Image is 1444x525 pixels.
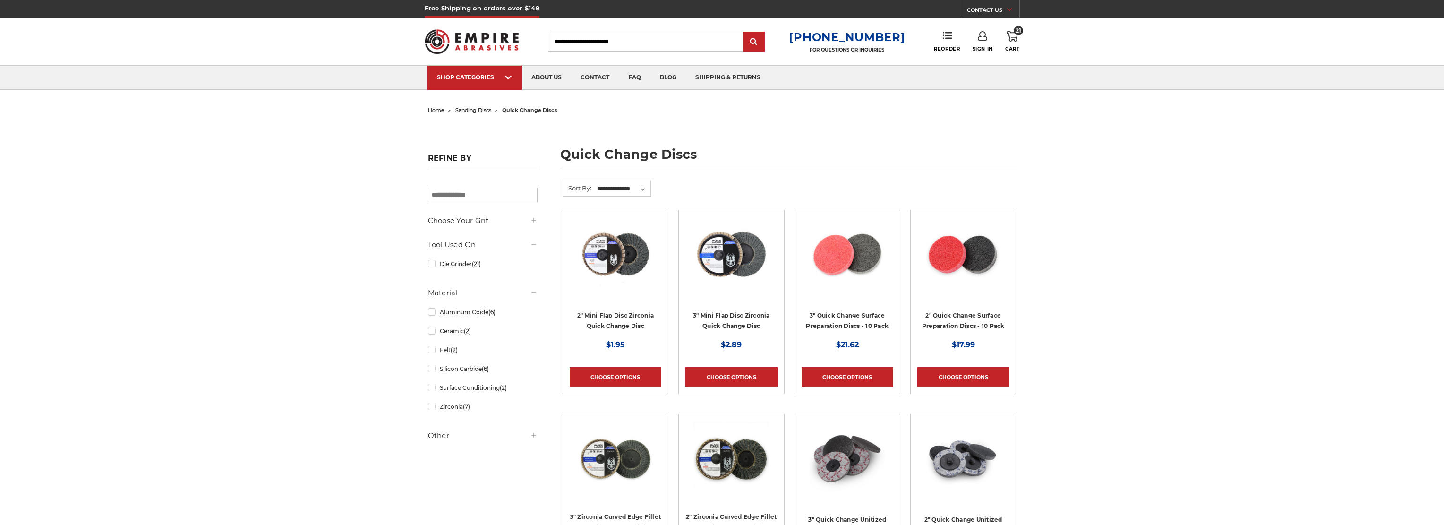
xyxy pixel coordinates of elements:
span: Sign In [973,46,993,52]
img: 2" Quick Change Unitized Discs - 5 Pack [925,421,1001,497]
a: shipping & returns [686,66,770,90]
span: 21 [1014,26,1023,35]
span: (6) [488,309,496,316]
img: 2 inch surface preparation discs [925,217,1001,293]
h5: Material [428,287,538,299]
span: Reorder [934,46,960,52]
a: 3 inch surface preparation discs [802,217,893,309]
a: 2 inch surface preparation discs [917,217,1009,309]
span: (6) [482,365,489,372]
img: BHA 3 inch quick change curved edge flap discs [578,421,653,497]
select: Sort By: [596,182,650,196]
span: Cart [1005,46,1019,52]
a: home [428,107,444,113]
a: Choose Options [570,367,661,387]
a: Aluminum Oxide [428,304,538,320]
a: 3" Mini Flap Disc Zirconia Quick Change Disc [693,312,770,330]
img: 3" Quick Change Unitized Discs - 5 Pack [810,421,885,497]
span: $17.99 [952,340,975,349]
a: blog [650,66,686,90]
a: Choose Options [685,367,777,387]
a: BHA 2 inch mini curved edge quick change flap discs [685,421,777,513]
a: BHA 3 inch quick change curved edge flap discs [570,421,661,513]
a: Die Grinder [428,256,538,272]
span: (7) [463,403,470,410]
a: 3" Quick Change Unitized Discs - 5 Pack [802,421,893,513]
a: Choose Options [802,367,893,387]
label: Sort By: [563,181,591,195]
input: Submit [744,33,763,52]
span: $2.89 [721,340,742,349]
h5: Other [428,430,538,441]
a: 3" Quick Change Surface Preparation Discs - 10 Pack [806,312,889,330]
h5: Refine by [428,154,538,168]
img: Empire Abrasives [425,23,519,60]
a: Ceramic [428,323,538,339]
div: SHOP CATEGORIES [437,74,513,81]
span: (2) [500,384,507,391]
a: Silicon Carbide [428,361,538,377]
img: BHA 3" Quick Change 60 Grit Flap Disc for Fine Grinding and Finishing [693,217,769,293]
h5: Tool Used On [428,239,538,250]
a: about us [522,66,571,90]
a: 2" Quick Change Unitized Discs - 5 Pack [917,421,1009,513]
a: Black Hawk Abrasives 2-inch Zirconia Flap Disc with 60 Grit Zirconia for Smooth Finishing [570,217,661,309]
a: faq [619,66,650,90]
a: 2" Quick Change Surface Preparation Discs - 10 Pack [922,312,1005,330]
span: (21) [472,260,481,267]
span: (2) [451,346,458,353]
a: sanding discs [455,107,491,113]
a: 2" Mini Flap Disc Zirconia Quick Change Disc [577,312,654,330]
h1: quick change discs [560,148,1017,168]
a: BHA 3" Quick Change 60 Grit Flap Disc for Fine Grinding and Finishing [685,217,777,309]
img: BHA 2 inch mini curved edge quick change flap discs [693,421,769,497]
h5: Choose Your Grit [428,215,538,226]
span: $1.95 [606,340,625,349]
span: quick change discs [502,107,557,113]
a: contact [571,66,619,90]
a: CONTACT US [967,5,1019,18]
a: 21 Cart [1005,31,1019,52]
p: FOR QUESTIONS OR INQUIRIES [789,47,905,53]
a: [PHONE_NUMBER] [789,30,905,44]
a: Surface Conditioning [428,379,538,396]
a: Reorder [934,31,960,52]
span: (2) [464,327,471,335]
a: Felt [428,342,538,358]
a: Zirconia [428,398,538,415]
a: Choose Options [917,367,1009,387]
img: 3 inch surface preparation discs [810,217,885,293]
span: $21.62 [836,340,859,349]
img: Black Hawk Abrasives 2-inch Zirconia Flap Disc with 60 Grit Zirconia for Smooth Finishing [578,217,653,293]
